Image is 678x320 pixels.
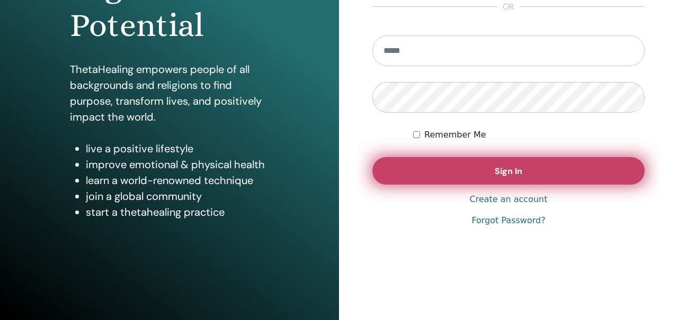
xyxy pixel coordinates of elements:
a: Create an account [469,193,547,206]
li: live a positive lifestyle [86,141,270,157]
span: or [497,1,520,13]
div: Keep me authenticated indefinitely or until I manually logout [413,129,645,141]
li: learn a world-renowned technique [86,172,270,188]
button: Sign In [372,157,645,185]
li: start a thetahealing practice [86,204,270,220]
li: join a global community [86,188,270,204]
a: Forgot Password? [471,214,545,227]
p: ThetaHealing empowers people of all backgrounds and religions to find purpose, transform lives, a... [70,61,270,125]
label: Remember Me [424,129,486,141]
li: improve emotional & physical health [86,157,270,172]
span: Sign In [495,166,522,177]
